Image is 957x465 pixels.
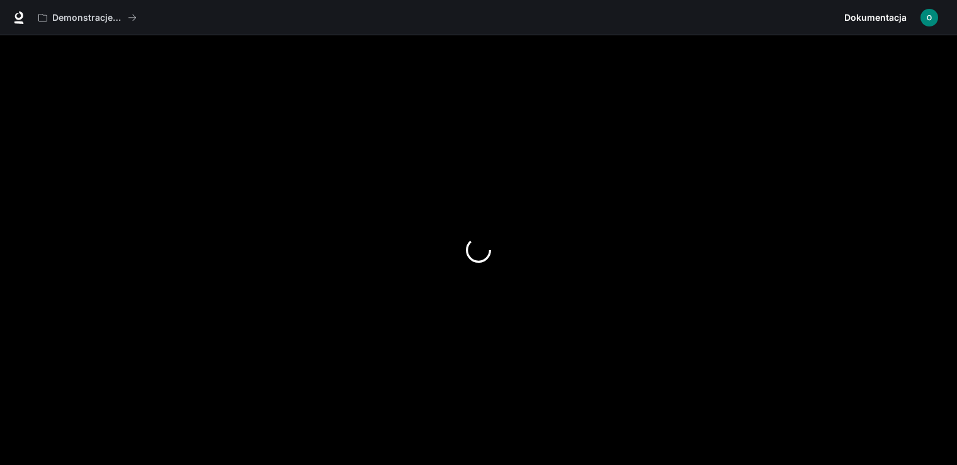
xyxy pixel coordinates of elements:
[33,5,142,30] button: Wszystkie obszary robocze
[52,13,123,23] p: Demonstracje SI w świecie gry
[844,10,907,26] span: Dokumentacja
[839,5,912,30] a: Dokumentacja
[917,5,942,30] button: Awatar użytkownika
[920,9,938,26] img: Awatar użytkownika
